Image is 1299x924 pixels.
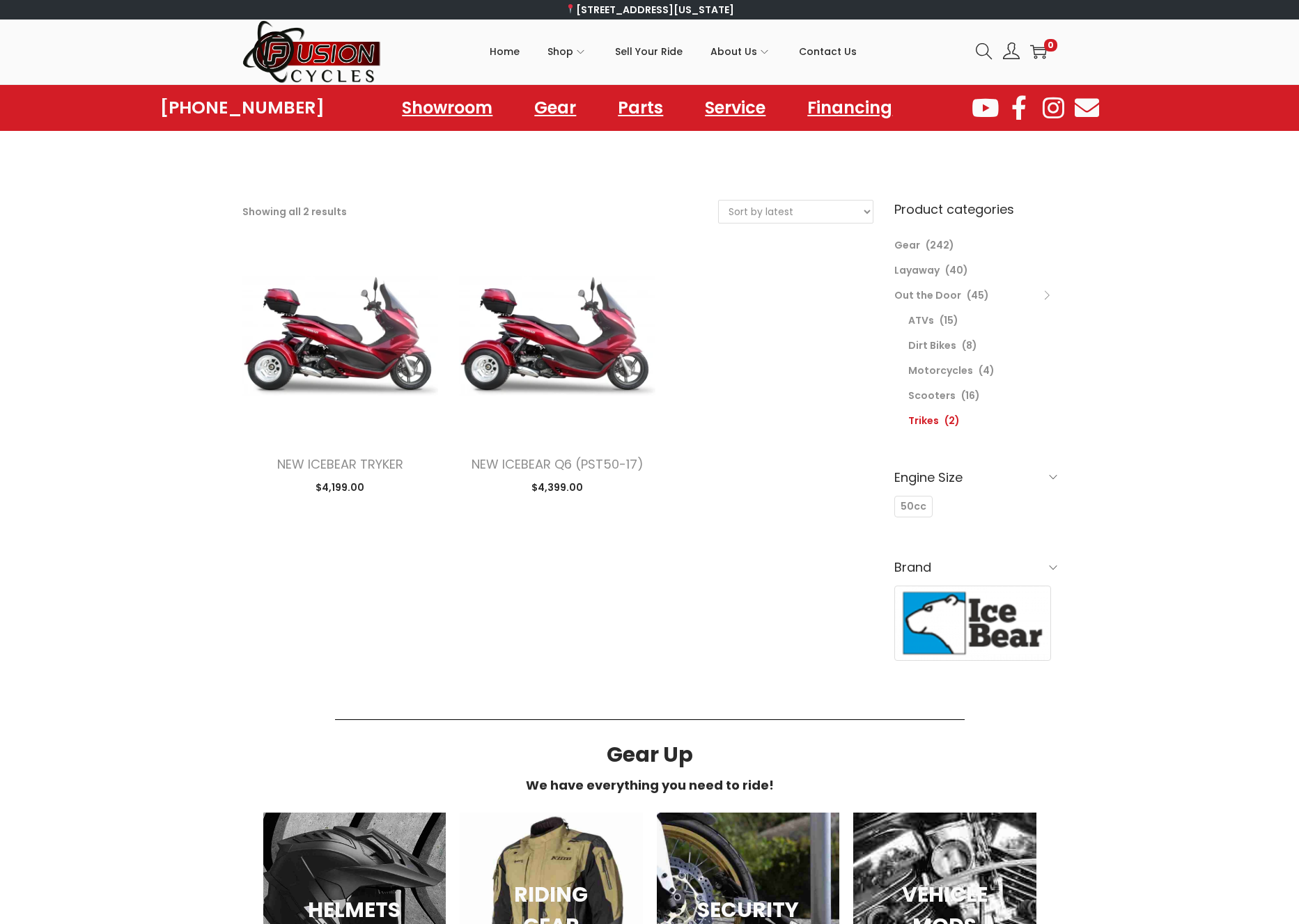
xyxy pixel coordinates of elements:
[256,744,1043,765] h3: Gear Up
[894,263,940,277] a: Layaway
[710,20,771,83] a: About Us
[160,98,325,118] a: [PHONE_NUMBER]
[979,363,995,377] span: (4)
[908,389,956,402] a: Scooters
[894,238,920,252] a: Gear
[490,34,520,69] span: Home
[908,313,934,327] a: ATVs
[520,92,590,124] a: Gear
[691,92,779,124] a: Service
[472,455,644,473] a: NEW ICEBEAR Q6 (PST50-17)
[256,779,1043,792] h6: We have everything you need to ride!
[962,338,977,352] span: (8)
[604,92,677,124] a: Parts
[944,414,960,428] span: (2)
[894,200,1057,219] h6: Product categories
[1030,43,1047,60] a: 0
[388,92,506,124] a: Showroom
[719,201,873,223] select: Shop order
[382,20,965,83] nav: Primary navigation
[531,480,538,494] span: $
[710,34,757,69] span: About Us
[799,20,857,83] a: Contact Us
[926,238,954,252] span: (242)
[908,363,973,377] a: Motorcycles
[945,263,968,277] span: (40)
[547,34,573,69] span: Shop
[566,4,575,14] img: 📍
[894,461,1057,494] h6: Engine Size
[615,34,683,69] span: Sell Your Ride
[967,288,989,302] span: (45)
[908,414,939,428] a: Trikes
[565,3,734,17] a: [STREET_ADDRESS][US_STATE]
[961,389,980,402] span: (16)
[615,20,683,83] a: Sell Your Ride
[894,288,961,302] a: Out the Door
[242,202,347,221] p: Showing all 2 results
[531,480,583,494] span: 4,399.00
[894,551,1057,584] h6: Brand
[277,455,403,473] a: NEW ICEBEAR TRYKER
[388,92,906,124] nav: Menu
[316,480,364,494] span: 4,199.00
[793,92,906,124] a: Financing
[799,34,857,69] span: Contact Us
[316,480,322,494] span: $
[490,20,520,83] a: Home
[895,586,1051,660] img: Ice Bear
[547,20,587,83] a: Shop
[242,19,382,84] img: Woostify retina logo
[908,338,956,352] a: Dirt Bikes
[940,313,958,327] span: (15)
[901,499,926,514] span: 50cc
